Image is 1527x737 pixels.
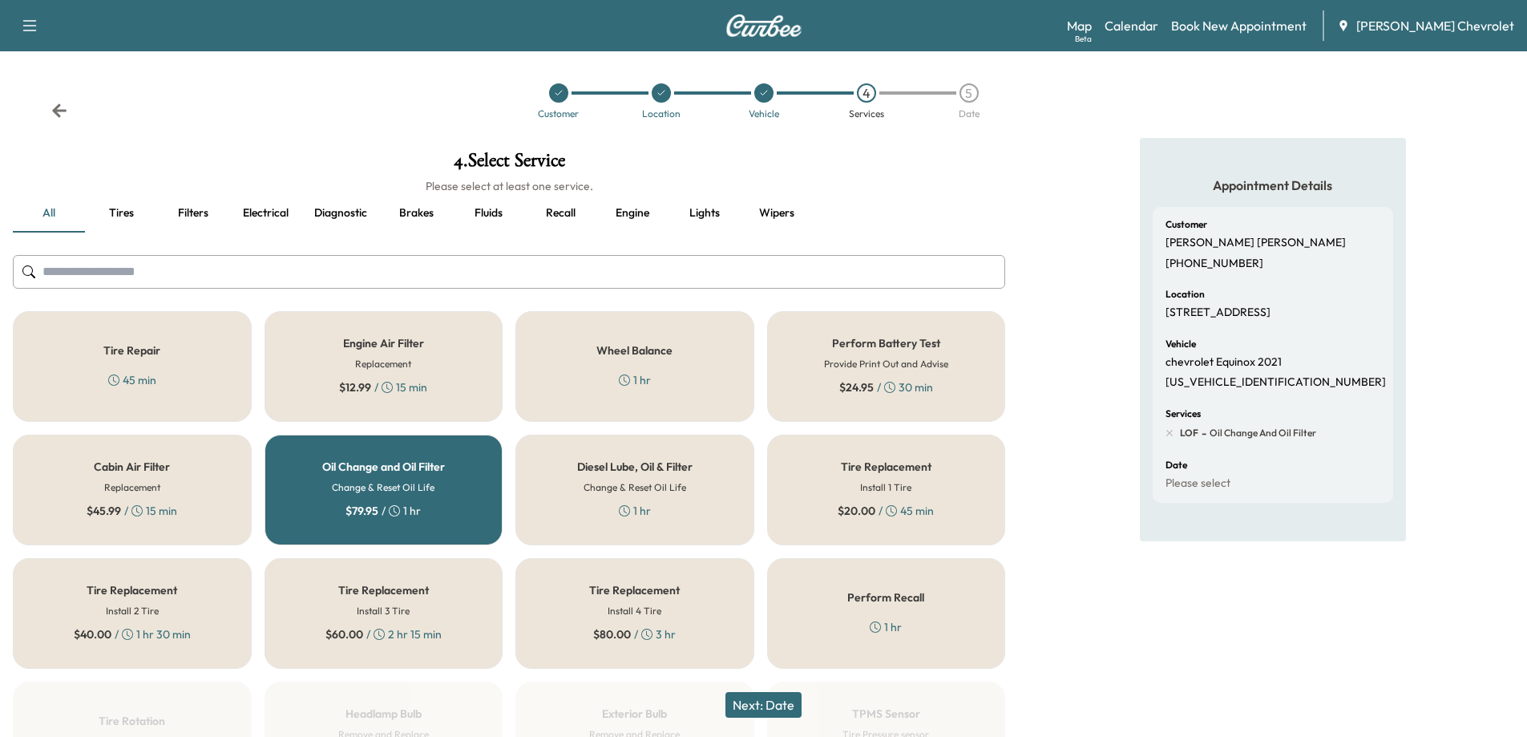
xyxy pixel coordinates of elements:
[838,503,875,519] span: $ 20.00
[1206,427,1316,439] span: Oil Change and Oil Filter
[1171,16,1307,35] a: Book New Appointment
[338,585,429,596] h5: Tire Replacement
[857,83,876,103] div: 4
[593,626,676,642] div: / 3 hr
[1165,375,1386,390] p: [US_VEHICLE_IDENTIFICATION_NUMBER]
[51,103,67,119] div: Back
[108,372,156,388] div: 45 min
[229,194,301,233] button: Electrical
[85,194,157,233] button: Tires
[832,338,940,349] h5: Perform Battery Test
[103,345,160,356] h5: Tire Repair
[106,604,159,618] h6: Install 2 Tire
[1165,220,1207,229] h6: Customer
[339,379,371,395] span: $ 12.99
[847,592,924,603] h5: Perform Recall
[1165,290,1205,299] h6: Location
[1105,16,1158,35] a: Calendar
[1356,16,1514,35] span: [PERSON_NAME] Chevrolet
[325,626,363,642] span: $ 60.00
[725,14,802,37] img: Curbee Logo
[13,194,85,233] button: all
[577,461,693,472] h5: Diesel Lube, Oil & Filter
[584,480,686,495] h6: Change & Reset Oil Life
[1067,16,1092,35] a: MapBeta
[87,585,177,596] h5: Tire Replacement
[1165,306,1270,320] p: [STREET_ADDRESS]
[1165,339,1196,349] h6: Vehicle
[959,83,979,103] div: 5
[839,379,874,395] span: $ 24.95
[332,480,434,495] h6: Change & Reset Oil Life
[1165,355,1282,370] p: chevrolet Equinox 2021
[345,503,421,519] div: / 1 hr
[1165,257,1263,271] p: [PHONE_NUMBER]
[824,357,948,371] h6: Provide Print Out and Advise
[157,194,229,233] button: Filters
[1165,236,1346,250] p: [PERSON_NAME] [PERSON_NAME]
[838,503,934,519] div: / 45 min
[725,692,802,718] button: Next: Date
[1180,427,1198,439] span: LOF
[1165,460,1187,470] h6: Date
[1165,476,1230,491] p: Please select
[593,626,631,642] span: $ 80.00
[619,372,651,388] div: 1 hr
[104,480,160,495] h6: Replacement
[339,379,427,395] div: / 15 min
[524,194,596,233] button: Recall
[325,626,442,642] div: / 2 hr 15 min
[322,461,445,472] h5: Oil Change and Oil Filter
[355,357,411,371] h6: Replacement
[608,604,661,618] h6: Install 4 Tire
[74,626,191,642] div: / 1 hr 30 min
[74,626,111,642] span: $ 40.00
[839,379,933,395] div: / 30 min
[452,194,524,233] button: Fluids
[13,194,1005,233] div: basic tabs example
[1165,409,1201,419] h6: Services
[13,178,1005,194] h6: Please select at least one service.
[357,604,410,618] h6: Install 3 Tire
[589,585,680,596] h5: Tire Replacement
[1198,425,1206,441] span: -
[13,151,1005,178] h1: 4 . Select Service
[596,194,669,233] button: Engine
[959,109,980,119] div: Date
[1153,176,1393,194] h5: Appointment Details
[619,503,651,519] div: 1 hr
[345,503,378,519] span: $ 79.95
[380,194,452,233] button: Brakes
[94,461,170,472] h5: Cabin Air Filter
[538,109,579,119] div: Customer
[741,194,813,233] button: Wipers
[841,461,931,472] h5: Tire Replacement
[749,109,779,119] div: Vehicle
[860,480,911,495] h6: Install 1 Tire
[87,503,121,519] span: $ 45.99
[849,109,884,119] div: Services
[596,345,673,356] h5: Wheel Balance
[343,338,424,349] h5: Engine Air Filter
[870,619,902,635] div: 1 hr
[642,109,681,119] div: Location
[301,194,380,233] button: Diagnostic
[1075,33,1092,45] div: Beta
[669,194,741,233] button: Lights
[87,503,177,519] div: / 15 min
